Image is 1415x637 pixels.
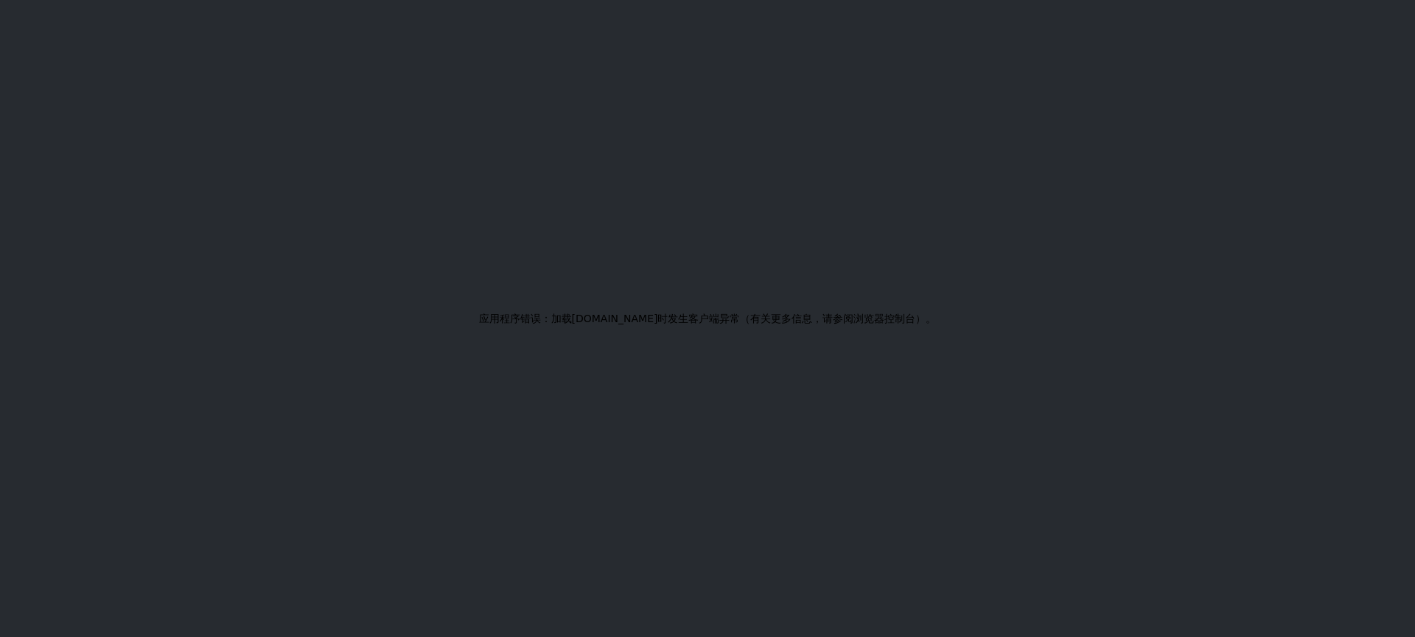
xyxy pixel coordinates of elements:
[572,313,658,324] font: [DOMAIN_NAME]
[688,313,740,324] font: 客户端异常
[740,313,750,324] font: （
[657,313,688,324] font: 时发生
[750,313,853,324] font: 有关更多信息，请参阅
[853,313,936,324] font: 浏览器控制台）。
[479,313,572,324] font: 应用程序错误：加载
